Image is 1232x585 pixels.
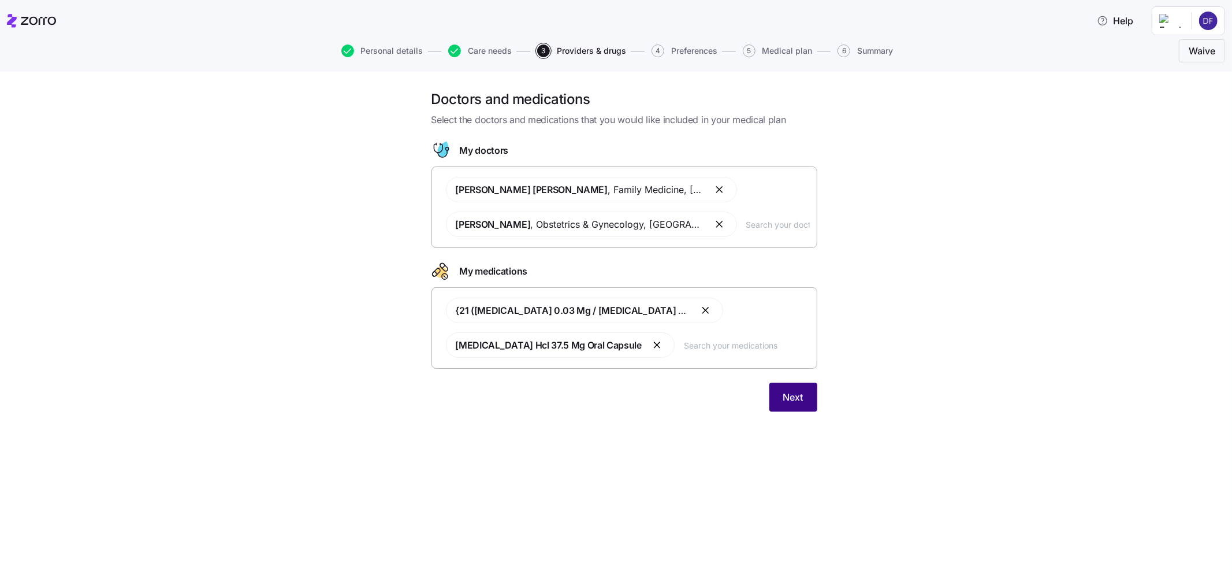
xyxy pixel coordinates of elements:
span: Preferences [671,47,717,55]
svg: Doctor figure [431,141,451,160]
img: Employer logo [1159,14,1182,28]
span: , Family Medicine , [GEOGRAPHIC_DATA], [GEOGRAPHIC_DATA] [456,183,704,197]
button: Next [769,383,817,412]
span: Select the doctors and medications that you would like included in your medical plan [431,113,817,127]
button: Waive [1179,39,1225,62]
span: Care needs [468,47,512,55]
span: Waive [1189,44,1215,58]
span: Personal details [361,47,423,55]
span: [MEDICAL_DATA] Hcl 37.5 Mg Oral Capsule [456,339,642,351]
span: Providers & drugs [557,47,626,55]
span: Summary [857,47,893,55]
h1: Doctors and medications [431,90,817,108]
span: 6 [838,45,850,57]
span: Next [783,390,803,404]
button: 3Providers & drugs [537,45,626,57]
span: 4 [652,45,664,57]
button: 6Summary [838,45,893,57]
span: {21 ([MEDICAL_DATA] 0.03 Mg / [MEDICAL_DATA] 1.5 Mg Oral Tablet) } Pack [[MEDICAL_DATA] 1.5/30 21... [456,305,933,316]
span: [PERSON_NAME] [PERSON_NAME] [456,184,608,195]
a: 3Providers & drugs [535,45,626,57]
span: My medications [460,264,528,279]
button: Care needs [448,45,512,57]
span: 3 [537,45,550,57]
span: 5 [743,45,755,57]
a: Personal details [339,45,423,57]
button: 4Preferences [652,45,717,57]
button: Personal details [341,45,423,57]
span: Help [1097,14,1133,28]
svg: Drugs [431,262,451,280]
span: Medical plan [762,47,813,55]
span: , Obstetrics & Gynecology , [GEOGRAPHIC_DATA], [GEOGRAPHIC_DATA] [456,217,704,232]
input: Search your doctors [746,218,810,231]
button: Help [1088,9,1142,32]
span: [PERSON_NAME] [456,219,531,230]
button: 5Medical plan [743,45,813,57]
span: My doctors [460,143,509,158]
a: Care needs [446,45,512,57]
img: 1dbb6b0267ce040cd5e8770f71de7de5 [1199,12,1218,30]
input: Search your medications [684,339,809,351]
